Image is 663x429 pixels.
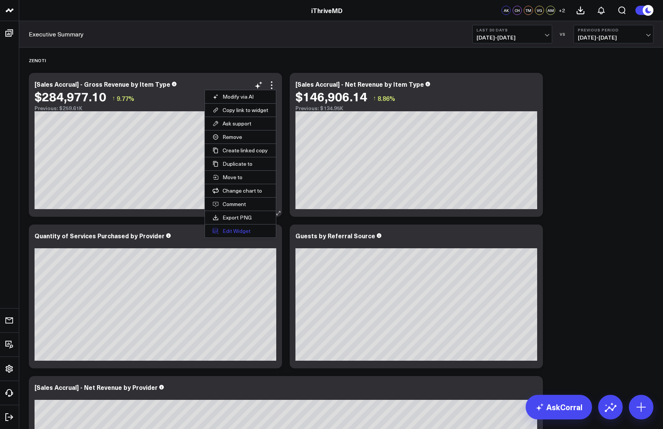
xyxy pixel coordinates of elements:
span: + 2 [559,8,565,13]
div: Previous: $259.61K [35,105,276,111]
div: VG [535,6,544,15]
button: Export PNG [205,211,276,224]
button: Move to [205,171,276,184]
b: Last 30 Days [477,28,548,32]
span: [DATE] - [DATE] [477,35,548,41]
b: Previous Period [578,28,649,32]
div: Quantity of Services Purchased by Provider [35,231,165,240]
div: TM [524,6,533,15]
div: CH [513,6,522,15]
a: Executive Summary [29,30,84,38]
span: [DATE] - [DATE] [578,35,649,41]
button: Remove [205,130,276,144]
button: Last 30 Days[DATE]-[DATE] [472,25,552,43]
button: Ask support [205,117,276,130]
div: $146,906.14 [295,89,367,103]
button: Create linked copy [205,144,276,157]
div: $284,977.10 [35,89,106,103]
div: Previous: $134.95K [295,105,537,111]
span: 9.77% [117,94,134,102]
div: Zenoti [29,51,46,69]
div: AK [501,6,511,15]
button: Edit Widget [205,224,276,238]
div: Guests by Referral Source [295,231,375,240]
button: Comment [205,198,276,211]
div: AM [546,6,555,15]
button: +2 [557,6,566,15]
span: ↑ [373,93,376,103]
div: VS [556,32,570,36]
a: AskCorral [526,395,592,419]
span: ↑ [112,93,115,103]
button: Duplicate to [205,157,276,170]
div: [Sales Accrual] - Gross Revenue by Item Type [35,80,170,88]
button: Change chart to [205,184,276,197]
button: Modify via AI [205,90,276,103]
button: Copy link to widget [205,104,276,117]
button: Previous Period[DATE]-[DATE] [574,25,653,43]
div: [Sales Accrual] - Net Revenue by Item Type [295,80,424,88]
div: [Sales Accrual] - Net Revenue by Provider [35,383,158,391]
a: iThriveMD [311,6,343,15]
span: 8.86% [378,94,395,102]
